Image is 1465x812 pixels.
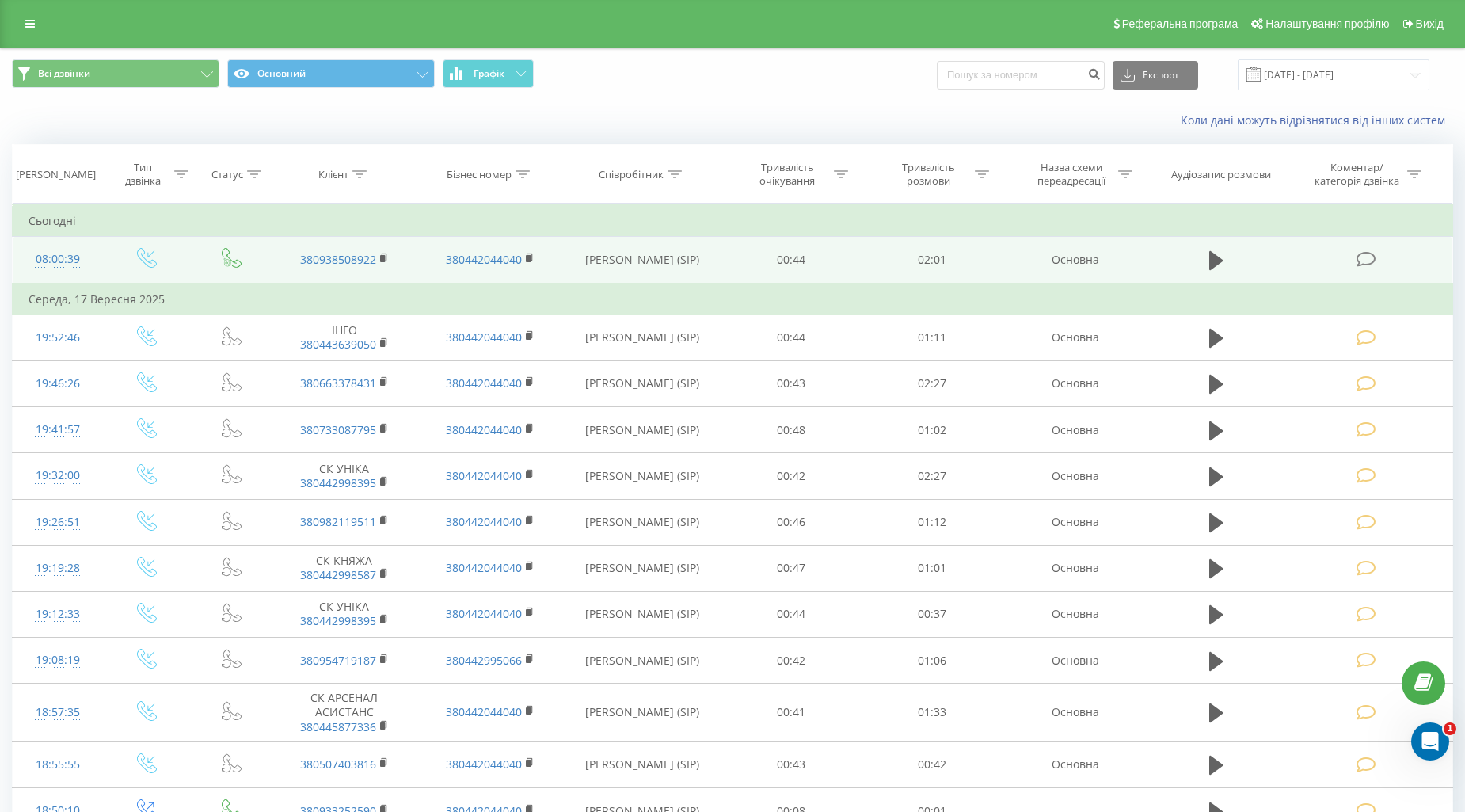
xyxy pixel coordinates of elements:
td: Основна [1003,407,1149,453]
div: 19:41:57 [29,414,86,445]
div: Статус [211,168,243,181]
span: Налаштування профілю [1265,17,1389,30]
td: Основна [1003,237,1149,284]
div: Клієнт [318,168,348,181]
td: Основна [1003,684,1149,742]
div: 08:00:39 [29,244,86,275]
td: 00:47 [721,545,862,591]
td: Сьогодні [13,205,1453,237]
a: 380442998395 [300,475,376,490]
td: 00:43 [721,360,862,406]
td: Основна [1003,591,1149,637]
div: 19:19:28 [29,553,86,584]
div: 19:26:51 [29,507,86,538]
td: 00:44 [721,315,862,360]
a: 380442044040 [446,514,522,529]
td: 01:06 [862,638,1003,684]
span: Вихід [1416,17,1444,30]
a: 380442044040 [446,757,522,772]
td: [PERSON_NAME] (SIP) [564,684,721,742]
td: 00:43 [721,741,862,787]
button: Основний [227,59,435,88]
button: Експорт [1113,61,1198,90]
a: 380442044040 [446,376,522,391]
span: 1 [1444,722,1456,735]
td: 02:01 [862,237,1003,284]
iframe: Intercom live chat [1411,722,1449,761]
div: 19:08:19 [29,645,86,676]
td: 00:42 [721,453,862,499]
a: Коли дані можуть відрізнятися вiд інших систем [1181,112,1453,128]
td: [PERSON_NAME] (SIP) [564,591,721,637]
div: 18:55:55 [29,749,86,780]
div: Тип дзвінка [116,161,170,188]
td: [PERSON_NAME] (SIP) [564,741,721,787]
td: Середа, 17 Вересня 2025 [13,284,1453,315]
div: 19:12:33 [29,599,86,630]
td: 02:27 [862,453,1003,499]
td: 01:01 [862,545,1003,591]
a: 380663378431 [300,376,376,391]
a: 380982119511 [300,514,376,529]
div: 19:32:00 [29,460,86,491]
div: Аудіозапис розмови [1171,168,1271,181]
td: 00:37 [862,591,1003,637]
div: Тривалість розмови [886,161,971,188]
td: [PERSON_NAME] (SIP) [564,360,721,406]
div: Тривалість очікування [745,161,830,188]
td: 02:27 [862,360,1003,406]
td: Основна [1003,499,1149,545]
div: Коментар/категорія дзвінка [1311,161,1403,188]
td: 00:44 [721,591,862,637]
td: 00:44 [721,237,862,284]
a: 380442044040 [446,422,522,437]
a: 380442998587 [300,567,376,582]
span: Графік [474,68,504,79]
td: 00:42 [721,638,862,684]
td: 01:12 [862,499,1003,545]
td: Основна [1003,638,1149,684]
td: Основна [1003,315,1149,360]
span: Реферальна програма [1122,17,1239,30]
td: Основна [1003,545,1149,591]
td: СК УНІКА [271,453,417,499]
div: 19:46:26 [29,368,86,399]
a: 380443639050 [300,337,376,352]
td: [PERSON_NAME] (SIP) [564,453,721,499]
td: Основна [1003,741,1149,787]
a: 380442044040 [446,560,522,575]
a: 380442044040 [446,468,522,483]
a: 380442044040 [446,330,522,345]
a: 380507403816 [300,757,376,772]
td: 01:11 [862,315,1003,360]
td: СК КНЯЖА [271,545,417,591]
td: СК АРСЕНАЛ АСИСТАНС [271,684,417,742]
td: 01:33 [862,684,1003,742]
div: [PERSON_NAME] [16,168,96,181]
div: 19:52:46 [29,322,86,353]
span: Всі дзвінки [38,67,90,80]
a: 380938508922 [300,252,376,267]
td: 00:46 [721,499,862,545]
a: 380445877336 [300,719,376,734]
td: СК УНІКА [271,591,417,637]
a: 380442998395 [300,613,376,628]
div: 18:57:35 [29,697,86,728]
td: [PERSON_NAME] (SIP) [564,315,721,360]
td: [PERSON_NAME] (SIP) [564,638,721,684]
td: Основна [1003,453,1149,499]
a: 380442044040 [446,606,522,621]
td: ІНГО [271,315,417,360]
td: Основна [1003,360,1149,406]
a: 380442044040 [446,252,522,267]
td: [PERSON_NAME] (SIP) [564,499,721,545]
td: [PERSON_NAME] (SIP) [564,237,721,284]
td: [PERSON_NAME] (SIP) [564,407,721,453]
button: Графік [443,59,534,88]
div: Бізнес номер [447,168,512,181]
a: 380733087795 [300,422,376,437]
div: Назва схеми переадресації [1029,161,1114,188]
td: 00:48 [721,407,862,453]
a: 380442044040 [446,704,522,719]
div: Співробітник [599,168,664,181]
